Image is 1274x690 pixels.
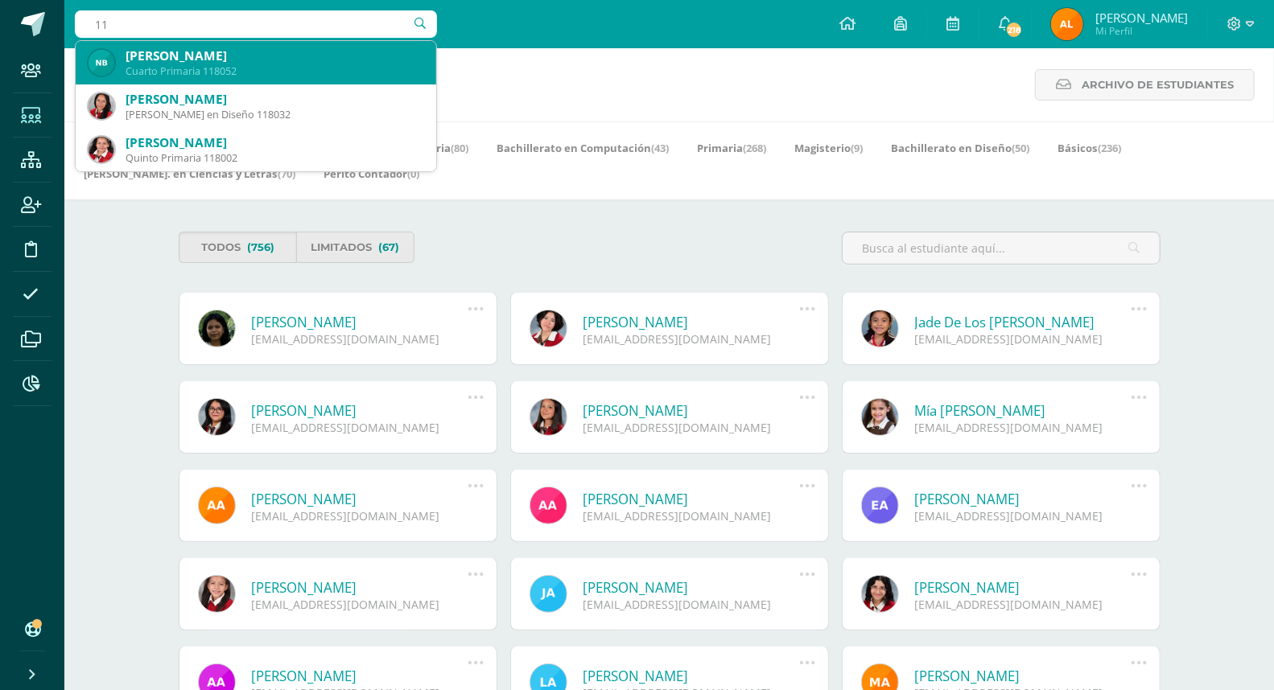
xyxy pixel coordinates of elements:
[126,134,423,151] div: [PERSON_NAME]
[915,313,1132,331] a: Jade De Los [PERSON_NAME]
[451,141,468,155] span: (80)
[252,490,468,508] a: [PERSON_NAME]
[252,331,468,347] div: [EMAIL_ADDRESS][DOMAIN_NAME]
[583,490,800,508] a: [PERSON_NAME]
[378,232,399,262] span: (67)
[915,597,1132,612] div: [EMAIL_ADDRESS][DOMAIN_NAME]
[126,91,423,108] div: [PERSON_NAME]
[915,667,1132,685] a: [PERSON_NAME]
[89,93,114,119] img: f669182c5f4f9f09bd2076cde01072e0.png
[583,313,800,331] a: [PERSON_NAME]
[915,508,1132,524] div: [EMAIL_ADDRESS][DOMAIN_NAME]
[1058,135,1121,161] a: Básicos(236)
[583,401,800,420] a: [PERSON_NAME]
[651,141,669,155] span: (43)
[1082,70,1234,100] span: Archivo de Estudiantes
[794,135,863,161] a: Magisterio(9)
[75,10,437,38] input: Busca un usuario...
[1098,141,1121,155] span: (236)
[407,166,419,181] span: (0)
[1095,24,1188,38] span: Mi Perfil
[247,232,274,262] span: (756)
[583,508,800,524] div: [EMAIL_ADDRESS][DOMAIN_NAME]
[84,161,295,187] a: [PERSON_NAME]. en Ciencias y Letras(70)
[296,232,414,263] a: Limitados(67)
[126,151,423,165] div: Quinto Primaria 118002
[1095,10,1188,26] span: [PERSON_NAME]
[915,420,1132,435] div: [EMAIL_ADDRESS][DOMAIN_NAME]
[583,667,800,685] a: [PERSON_NAME]
[583,420,800,435] div: [EMAIL_ADDRESS][DOMAIN_NAME]
[697,135,766,161] a: Primaria(268)
[891,135,1029,161] a: Bachillerato en Diseño(50)
[915,331,1132,347] div: [EMAIL_ADDRESS][DOMAIN_NAME]
[252,401,468,420] a: [PERSON_NAME]
[743,141,766,155] span: (268)
[915,490,1132,508] a: [PERSON_NAME]
[252,578,468,597] a: [PERSON_NAME]
[252,667,468,685] a: [PERSON_NAME]
[583,597,800,612] div: [EMAIL_ADDRESS][DOMAIN_NAME]
[851,141,863,155] span: (9)
[915,578,1132,597] a: [PERSON_NAME]
[497,135,669,161] a: Bachillerato en Computación(43)
[583,578,800,597] a: [PERSON_NAME]
[252,313,468,331] a: [PERSON_NAME]
[179,232,297,263] a: Todos(756)
[89,137,114,162] img: a37561f7a81bb836e3ea85627e69b01e.png
[89,50,114,76] img: c8365e744722bf27ae95fd101ab0667f.png
[1035,69,1255,101] a: Archivo de Estudiantes
[126,108,423,121] div: [PERSON_NAME] en Diseño 118032
[1005,21,1023,39] span: 218
[252,508,468,524] div: [EMAIL_ADDRESS][DOMAIN_NAME]
[324,161,419,187] a: Perito Contador(0)
[583,331,800,347] div: [EMAIL_ADDRESS][DOMAIN_NAME]
[1012,141,1029,155] span: (50)
[126,47,423,64] div: [PERSON_NAME]
[252,420,468,435] div: [EMAIL_ADDRESS][DOMAIN_NAME]
[843,232,1160,264] input: Busca al estudiante aquí...
[915,401,1132,420] a: Mía [PERSON_NAME]
[1051,8,1083,40] img: af9b8bc9e20a7c198341f7486dafb623.png
[126,64,423,78] div: Cuarto Primaria 118052
[278,166,295,181] span: (70)
[252,597,468,612] div: [EMAIL_ADDRESS][DOMAIN_NAME]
